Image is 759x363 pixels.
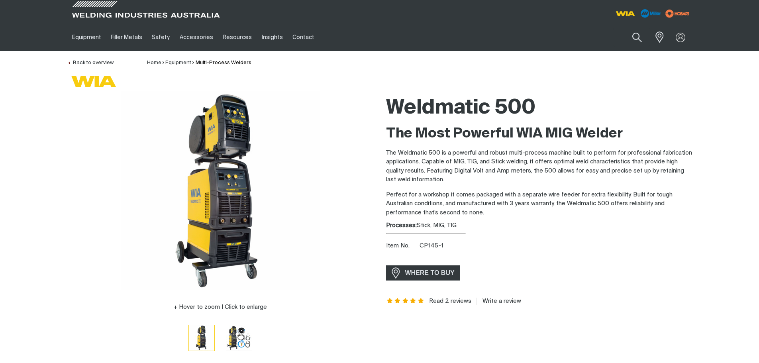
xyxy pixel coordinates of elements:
a: Read 2 reviews [429,298,471,305]
p: Perfect for a workshop it comes packaged with a separate wire feeder for extra flexibility. Built... [386,190,692,218]
img: Weldmatic 500 [189,325,214,351]
a: Equipment [165,60,191,65]
a: Resources [218,24,257,51]
img: miller [663,8,692,20]
span: Rating: 5 [386,298,425,304]
span: CP145-1 [420,243,443,249]
nav: Breadcrumb [147,59,251,67]
a: Contact [288,24,319,51]
a: WHERE TO BUY [386,265,461,280]
button: Hover to zoom | Click to enlarge [169,302,272,312]
button: Search products [624,28,651,47]
span: WHERE TO BUY [400,267,460,279]
strong: Processes: [386,222,417,228]
p: The Weldmatic 500 is a powerful and robust multi-process machine built to perform for professiona... [386,149,692,184]
button: Go to slide 2 [226,325,252,351]
div: Stick, MIG, TIG [386,221,692,230]
a: Filler Metals [106,24,147,51]
a: Equipment [67,24,106,51]
a: Multi-Process Welders [196,60,251,65]
nav: Main [67,24,536,51]
span: Item No. [386,241,418,251]
h2: The Most Powerful WIA MIG Welder [386,125,692,143]
a: Safety [147,24,175,51]
a: Write a review [476,298,521,305]
a: Home [147,60,161,65]
img: Weldmatic 500 [121,91,320,290]
a: Insights [257,24,287,51]
input: Product name or item number... [613,28,650,47]
img: Weldmatic 500 [226,325,252,351]
h1: Weldmatic 500 [386,95,692,121]
a: Accessories [175,24,218,51]
button: Go to slide 1 [188,325,215,351]
a: Back to overview of Multi-Process Welders [67,60,114,65]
